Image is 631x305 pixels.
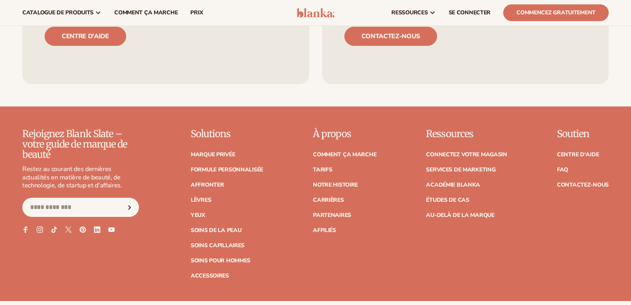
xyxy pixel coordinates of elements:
[516,9,596,16] font: Commencez gratuitement
[557,182,609,188] a: Contactez-nous
[426,181,480,189] font: Académie Blanka
[191,152,235,157] a: Marque privée
[426,197,469,203] a: Études de cas
[313,228,336,233] a: Affiliés
[313,226,336,234] font: Affiliés
[426,152,507,157] a: Connectez votre magasin
[191,181,224,189] font: Affronter
[191,273,229,279] a: Accessoires
[557,151,599,158] font: Centre d'aide
[22,128,127,161] font: Rejoignez Blank Slate – votre guide de marque de beauté
[557,128,589,140] font: Soutien
[426,128,473,140] font: Ressources
[426,182,480,188] a: Académie Blanka
[313,152,376,157] a: Comment ça marche
[391,9,428,16] font: ressources
[191,182,224,188] a: Affronter
[313,167,332,173] a: Tarifs
[426,196,469,204] font: Études de cas
[426,213,494,218] a: Au-delà de la marque
[313,213,351,218] a: Partenaires
[426,151,507,158] font: Connectez votre magasin
[191,226,242,234] font: Soins de la peau
[22,9,94,16] font: catalogue de produits
[191,211,205,219] font: Yeux
[62,32,109,41] font: Centre d'aide
[121,198,139,217] button: S'abonner
[191,166,263,173] font: Formule personnalisée
[191,197,211,203] a: Lèvres
[426,211,494,219] font: Au-delà de la marque
[191,196,211,204] font: Lèvres
[361,32,420,41] font: Contactez-nous
[191,257,250,264] font: Soins pour hommes
[191,242,244,249] font: Soins capillaires
[313,181,358,189] font: Notre histoire
[313,166,332,173] font: Tarifs
[190,9,203,16] font: prix
[426,167,495,173] a: Services de marketing
[426,166,495,173] font: Services de marketing
[45,27,126,46] a: Centre d'aide
[313,151,376,158] font: Comment ça marche
[557,166,568,173] font: FAQ
[191,128,231,140] font: Solutions
[191,243,244,248] a: Soins capillaires
[503,4,609,21] a: Commencez gratuitement
[191,167,263,173] a: Formule personnalisée
[191,228,242,233] a: Soins de la peau
[313,197,344,203] a: Carrières
[297,8,334,18] img: logo
[313,128,351,140] font: À propos
[344,27,438,46] a: Contactez-nous
[313,211,351,219] font: Partenaires
[22,165,122,190] font: Restez au courant des dernières actualités en matière de beauté, de technologie, de startup et d'...
[313,196,344,204] font: Carrières
[313,182,358,188] a: Notre histoire
[449,9,491,16] font: SE CONNECTER
[191,272,229,279] font: Accessoires
[191,213,205,218] a: Yeux
[557,167,568,173] a: FAQ
[191,151,235,158] font: Marque privée
[557,152,599,157] a: Centre d'aide
[114,9,178,16] font: Comment ça marche
[191,258,250,264] a: Soins pour hommes
[557,181,609,189] font: Contactez-nous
